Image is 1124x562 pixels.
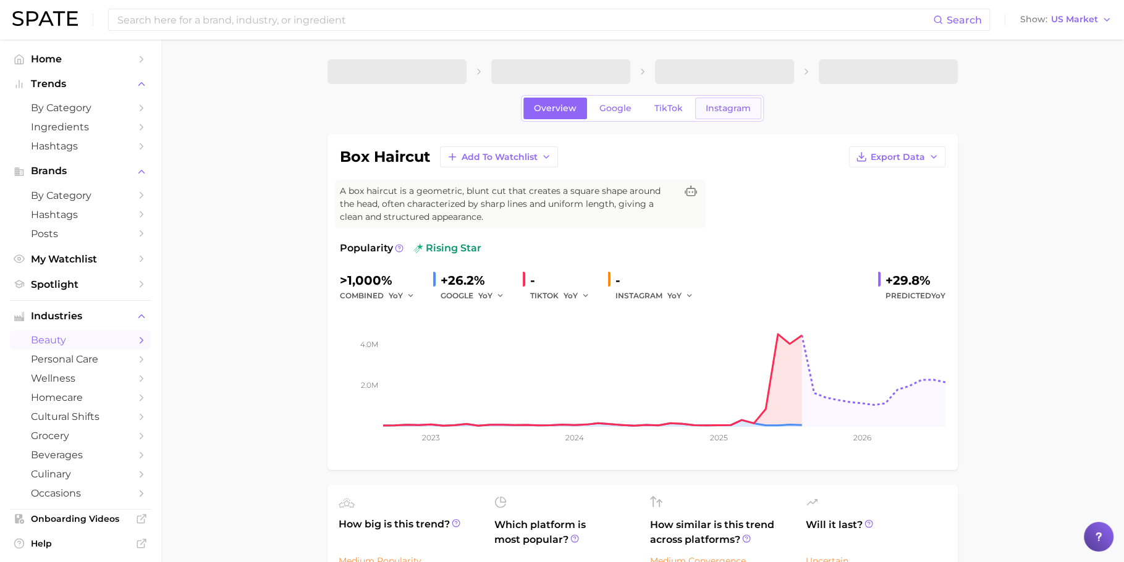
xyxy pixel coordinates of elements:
[695,98,761,119] a: Instagram
[31,430,130,442] span: grocery
[478,288,505,303] button: YoY
[806,518,947,547] span: Will it last?
[10,205,151,224] a: Hashtags
[10,426,151,445] a: grocery
[10,407,151,426] a: cultural shifts
[564,290,578,301] span: YoY
[31,190,130,201] span: by Category
[340,185,676,224] span: A box haircut is a geometric, blunt cut that creates a square shape around the head, often charac...
[10,275,151,294] a: Spotlight
[931,291,945,300] span: YoY
[709,433,727,442] tspan: 2025
[116,9,933,30] input: Search here for a brand, industry, or ingredient
[10,388,151,407] a: homecare
[10,330,151,350] a: beauty
[31,102,130,114] span: by Category
[706,103,751,114] span: Instagram
[599,103,632,114] span: Google
[10,75,151,93] button: Trends
[530,288,598,303] div: TIKTOK
[565,433,583,442] tspan: 2024
[441,288,513,303] div: GOOGLE
[947,14,982,26] span: Search
[10,307,151,325] button: Industries
[1020,16,1047,23] span: Show
[31,353,130,365] span: personal care
[31,392,130,403] span: homecare
[31,334,130,346] span: beauty
[849,146,945,167] button: Export Data
[589,98,642,119] a: Google
[478,290,492,301] span: YoY
[340,273,392,288] span: >1,000%
[31,487,130,499] span: occasions
[10,464,151,484] a: culinary
[31,411,130,422] span: cultural shifts
[10,484,151,503] a: occasions
[31,228,130,240] span: Posts
[440,146,558,167] button: Add to Watchlist
[885,288,945,303] span: Predicted
[340,241,393,256] span: Popularity
[564,288,590,303] button: YoY
[31,311,130,322] span: Industries
[530,271,598,290] div: -
[650,518,791,547] span: How similar is this trend across platforms?
[10,534,151,553] a: Help
[10,98,151,117] a: by Category
[31,209,130,220] span: Hashtags
[31,166,130,177] span: Brands
[494,518,635,558] span: Which platform is most popular?
[10,49,151,69] a: Home
[31,253,130,265] span: My Watchlist
[10,250,151,269] a: My Watchlist
[31,121,130,133] span: Ingredients
[10,350,151,369] a: personal care
[1051,16,1098,23] span: US Market
[422,433,440,442] tspan: 2023
[10,186,151,205] a: by Category
[10,445,151,464] a: beverages
[441,271,513,290] div: +26.2%
[667,290,682,301] span: YoY
[10,510,151,528] a: Onboarding Videos
[667,288,694,303] button: YoY
[31,53,130,65] span: Home
[31,449,130,461] span: beverages
[853,433,871,442] tspan: 2026
[654,103,683,114] span: TikTok
[339,517,480,547] span: How big is this trend?
[413,243,423,253] img: rising star
[340,288,423,303] div: combined
[462,152,538,162] span: Add to Watchlist
[31,538,130,549] span: Help
[10,162,151,180] button: Brands
[871,152,925,162] span: Export Data
[523,98,587,119] a: Overview
[413,241,481,256] span: rising star
[31,372,130,384] span: wellness
[12,11,78,26] img: SPATE
[31,78,130,90] span: Trends
[31,279,130,290] span: Spotlight
[1017,12,1115,28] button: ShowUS Market
[10,369,151,388] a: wellness
[340,149,430,164] h1: box haircut
[615,288,702,303] div: INSTAGRAM
[534,103,577,114] span: Overview
[10,224,151,243] a: Posts
[31,468,130,480] span: culinary
[31,140,130,152] span: Hashtags
[31,513,130,524] span: Onboarding Videos
[885,271,945,290] div: +29.8%
[615,271,702,290] div: -
[10,136,151,156] a: Hashtags
[389,288,415,303] button: YoY
[10,117,151,136] a: Ingredients
[389,290,403,301] span: YoY
[644,98,693,119] a: TikTok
